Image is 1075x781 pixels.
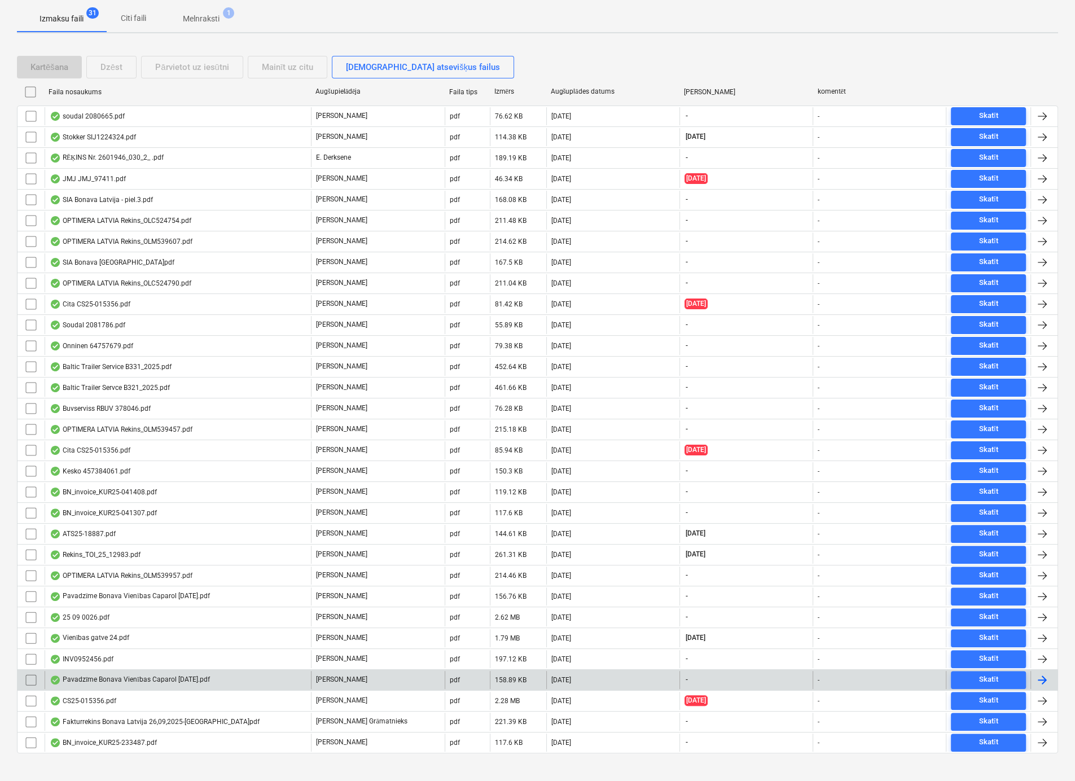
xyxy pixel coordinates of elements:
div: 55.89 KB [495,321,523,329]
div: OCR pabeigts [50,404,61,413]
button: Skatīt [951,232,1026,251]
div: OCR pabeigts [50,425,61,434]
div: SIA Bonava [GEOGRAPHIC_DATA]pdf [50,258,174,267]
div: OPTIMERA LATVIA Rekins_OLM539457.pdf [50,425,192,434]
p: [PERSON_NAME] [316,445,367,455]
button: Skatīt [951,212,1026,230]
span: - [685,675,689,685]
div: - [818,467,819,475]
div: 211.48 KB [495,217,526,225]
span: - [685,466,689,476]
div: 214.62 KB [495,238,526,245]
div: pdf [450,530,460,538]
div: 76.28 KB [495,405,523,413]
span: - [685,571,689,580]
button: [DEMOGRAPHIC_DATA] atsevišķus failus [332,56,514,78]
p: [PERSON_NAME] [316,529,367,538]
span: - [685,403,689,413]
div: 197.12 KB [495,655,526,663]
p: [PERSON_NAME] [316,174,367,183]
div: 144.61 KB [495,530,526,538]
button: Skatīt [951,546,1026,564]
div: - [818,488,819,496]
div: soudal 2080665.pdf [50,112,125,121]
div: ATS25-18887.pdf [50,529,116,538]
span: - [685,257,689,267]
span: [DATE] [685,529,707,538]
div: Skatīt [979,235,998,248]
iframe: Chat Widget [1019,727,1075,781]
div: 215.18 KB [495,425,526,433]
span: - [685,236,689,246]
p: [PERSON_NAME] [316,132,367,142]
p: [PERSON_NAME] [316,236,367,246]
div: - [818,217,819,225]
div: pdf [450,175,460,183]
div: Pavadzīme Bonava Vienības Caparol [DATE].pdf [50,592,210,601]
div: pdf [450,551,460,559]
div: Faila nosaukums [49,88,306,96]
div: OCR pabeigts [50,467,61,476]
div: Skatīt [979,318,998,331]
span: - [685,508,689,517]
span: [DATE] [685,445,708,455]
div: OCR pabeigts [50,571,61,580]
div: 117.6 KB [495,509,523,517]
div: Skatīt [979,631,998,644]
div: - [818,133,819,141]
div: Skatīt [979,569,998,582]
button: Skatīt [951,253,1026,271]
span: - [685,383,689,392]
div: JMJ JMJ_97411.pdf [50,174,126,183]
div: [DATE] [551,446,571,454]
span: [DATE] [685,132,707,142]
div: - [818,509,819,517]
div: BN_invoice_KUR25-041408.pdf [50,488,157,497]
div: Cita CS25-015356.pdf [50,446,130,455]
p: [PERSON_NAME] [316,675,367,685]
div: pdf [450,384,460,392]
div: Skatīt [979,715,998,728]
div: [DATE] [551,384,571,392]
span: - [685,195,689,204]
p: Citi faili [120,12,147,24]
span: 31 [86,7,99,19]
p: [PERSON_NAME] [316,403,367,413]
div: pdf [450,655,460,663]
div: pdf [450,196,460,204]
div: 119.12 KB [495,488,526,496]
div: OCR pabeigts [50,613,61,622]
div: Skatīt [979,109,998,122]
div: Skatīt [979,444,998,457]
div: - [818,196,819,204]
div: 76.62 KB [495,112,523,120]
div: Rekins_TOI_25_12983.pdf [50,550,141,559]
button: Skatīt [951,462,1026,480]
div: Skatīt [979,464,998,477]
div: - [818,258,819,266]
p: [PERSON_NAME] [316,383,367,392]
div: 25 09 0026.pdf [50,613,109,622]
div: Skatīt [979,360,998,373]
div: OCR pabeigts [50,112,61,121]
div: [DATE] [551,175,571,183]
div: OCR pabeigts [50,279,61,288]
div: Skatīt [979,381,998,394]
p: [PERSON_NAME] [316,487,367,497]
div: [DEMOGRAPHIC_DATA] atsevišķus failus [346,60,500,74]
div: Skatīt [979,193,998,206]
div: OCR pabeigts [50,446,61,455]
p: [PERSON_NAME] [316,111,367,121]
div: OPTIMERA LATVIA Rekins_OLC524790.pdf [50,279,191,288]
div: OCR pabeigts [50,195,61,204]
div: [DATE] [551,258,571,266]
div: Skatīt [979,423,998,436]
div: - [818,384,819,392]
div: 2.62 MB [495,613,520,621]
button: Skatīt [951,713,1026,731]
span: - [685,591,689,601]
div: pdf [450,112,460,120]
div: INV0952456.pdf [50,655,113,664]
div: 79.38 KB [495,342,523,350]
p: [PERSON_NAME] [316,633,367,643]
